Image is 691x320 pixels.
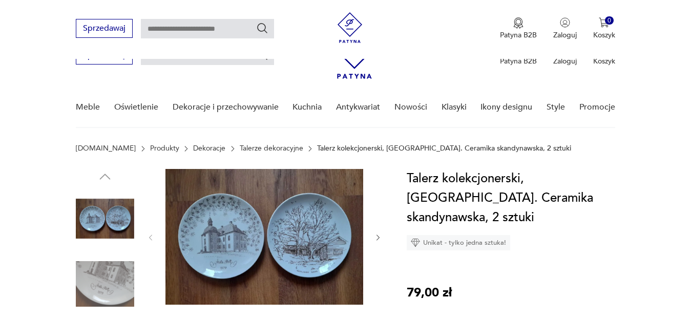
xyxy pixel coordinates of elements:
a: Produkty [150,144,179,153]
img: Ikona diamentu [411,238,420,247]
a: Sprzedawaj [76,52,133,59]
a: Nowości [394,88,427,127]
p: Koszyk [593,30,615,40]
a: Kuchnia [292,88,322,127]
p: Patyna B2B [500,56,537,66]
h1: Talerz kolekcjonerski, [GEOGRAPHIC_DATA]. Ceramika skandynawska, 2 sztuki [407,169,622,227]
a: Style [547,88,565,127]
img: Ikona koszyka [599,17,609,28]
img: Zdjęcie produktu Talerz kolekcjonerski, Gustavsberg. Ceramika skandynawska, 2 sztuki [76,189,134,248]
a: [DOMAIN_NAME] [76,144,136,153]
a: Antykwariat [336,88,380,127]
a: Sprzedawaj [76,26,133,33]
a: Ikona medaluPatyna B2B [500,17,537,40]
a: Klasyki [442,88,467,127]
a: Meble [76,88,100,127]
img: Ikona medalu [513,17,524,29]
button: Sprzedawaj [76,19,133,38]
img: Zdjęcie produktu Talerz kolekcjonerski, Gustavsberg. Ceramika skandynawska, 2 sztuki [165,169,363,305]
p: 79,00 zł [407,283,452,303]
div: 0 [605,16,614,25]
p: Patyna B2B [500,30,537,40]
button: 0Koszyk [593,17,615,40]
p: Talerz kolekcjonerski, [GEOGRAPHIC_DATA]. Ceramika skandynawska, 2 sztuki [317,144,571,153]
div: Unikat - tylko jedna sztuka! [407,235,510,250]
p: Zaloguj [553,56,577,66]
a: Promocje [579,88,615,127]
button: Zaloguj [553,17,577,40]
a: Oświetlenie [114,88,158,127]
a: Talerze dekoracyjne [240,144,303,153]
a: Dekoracje [193,144,225,153]
p: Zaloguj [553,30,577,40]
a: Dekoracje i przechowywanie [173,88,279,127]
img: Ikonka użytkownika [560,17,570,28]
button: Patyna B2B [500,17,537,40]
img: Zdjęcie produktu Talerz kolekcjonerski, Gustavsberg. Ceramika skandynawska, 2 sztuki [76,255,134,313]
img: Patyna - sklep z meblami i dekoracjami vintage [334,12,365,43]
a: Ikony designu [480,88,532,127]
p: Koszyk [593,56,615,66]
button: Szukaj [256,22,268,34]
